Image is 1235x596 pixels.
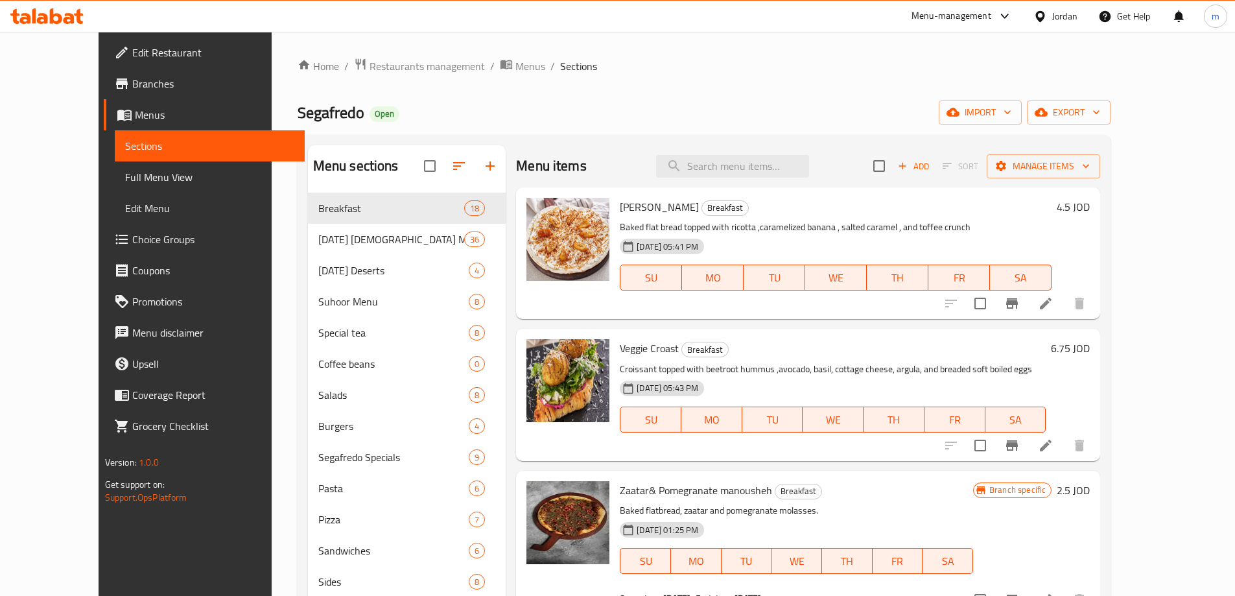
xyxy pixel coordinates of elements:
[469,449,485,465] div: items
[318,200,464,216] span: Breakfast
[469,358,484,370] span: 0
[949,104,1011,121] span: import
[318,232,464,247] span: [DATE] [DEMOGRAPHIC_DATA] Menu
[132,263,294,278] span: Coupons
[465,233,484,246] span: 36
[1051,339,1090,357] h6: 6.75 JOD
[912,8,991,24] div: Menu-management
[318,325,469,340] span: Special tea
[934,156,987,176] span: Select section first
[991,411,1041,429] span: SA
[469,356,485,372] div: items
[560,58,597,74] span: Sections
[313,156,399,176] h2: Menu sections
[469,514,484,526] span: 7
[443,150,475,182] span: Sort sections
[469,294,485,309] div: items
[344,58,349,74] li: /
[104,37,305,68] a: Edit Restaurant
[308,193,506,224] div: Breakfast18
[620,503,973,519] p: Baked flatbread, zaatar and pomegranate molasses.
[771,548,822,574] button: WE
[701,200,749,216] div: Breakfast
[682,342,728,357] span: Breakfast
[893,156,934,176] span: Add item
[620,265,682,291] button: SU
[656,155,809,178] input: search
[878,552,918,571] span: FR
[777,552,817,571] span: WE
[370,108,399,119] span: Open
[997,158,1090,174] span: Manage items
[1064,430,1095,461] button: delete
[308,504,506,535] div: Pizza7
[370,106,399,122] div: Open
[620,407,681,433] button: SU
[928,552,968,571] span: SA
[967,432,994,459] span: Select to update
[104,348,305,379] a: Upsell
[370,58,485,74] span: Restaurants management
[631,524,703,536] span: [DATE] 01:25 PM
[469,420,484,433] span: 4
[775,484,821,499] span: Breakfast
[105,454,137,471] span: Version:
[132,232,294,247] span: Choice Groups
[620,339,679,358] span: Veggie Croast
[500,58,545,75] a: Menus
[318,512,469,527] span: Pizza
[105,489,187,506] a: Support.OpsPlatform
[803,407,864,433] button: WE
[626,552,666,571] span: SU
[318,387,469,403] span: Salads
[469,387,485,403] div: items
[318,418,469,434] div: Burgers
[469,512,485,527] div: items
[1027,101,1111,125] button: export
[308,255,506,286] div: [DATE] Deserts4
[990,265,1052,291] button: SA
[115,130,305,161] a: Sections
[984,484,1051,496] span: Branch specific
[469,545,484,557] span: 6
[132,294,294,309] span: Promotions
[135,107,294,123] span: Menus
[827,552,867,571] span: TH
[104,224,305,255] a: Choice Groups
[1064,288,1095,319] button: delete
[967,290,994,317] span: Select to update
[104,379,305,411] a: Coverage Report
[620,219,1052,235] p: Baked flat bread topped with ricotta ,caramelized banana , salted caramel , and toffee crunch
[469,389,484,401] span: 8
[620,481,772,500] span: Zaatar& Pomegranate manousheh
[464,200,485,216] div: items
[464,232,485,247] div: items
[620,197,699,217] span: [PERSON_NAME]
[676,552,716,571] span: MO
[995,268,1046,287] span: SA
[924,407,985,433] button: FR
[526,339,609,422] img: Veggie Croast
[104,255,305,286] a: Coupons
[298,98,364,127] span: Segafredo
[318,481,469,496] div: Pasta
[939,101,1022,125] button: import
[469,265,484,277] span: 4
[318,543,469,558] span: Sandwiches
[896,159,931,174] span: Add
[687,411,737,429] span: MO
[469,574,485,590] div: items
[626,268,677,287] span: SU
[864,407,924,433] button: TH
[620,361,1046,377] p: Croissant topped with beetroot hummus ,avocado, basil, cottage cheese, argula, and breaded soft b...
[318,294,469,309] span: Suhoor Menu
[747,411,798,429] span: TU
[465,202,484,215] span: 18
[923,548,973,574] button: SA
[125,200,294,216] span: Edit Menu
[132,356,294,372] span: Upsell
[318,356,469,372] span: Coffee beans
[490,58,495,74] li: /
